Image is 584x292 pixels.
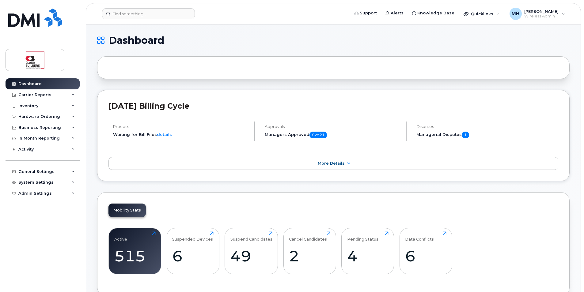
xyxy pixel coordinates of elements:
h2: [DATE] Billing Cycle [108,101,558,110]
div: 515 [114,247,156,265]
div: Suspend Candidates [230,231,272,241]
h5: Managerial Disputes [416,132,558,138]
div: 49 [230,247,272,265]
h4: Disputes [416,124,558,129]
div: Suspended Devices [172,231,213,241]
a: Suspended Devices6 [172,231,214,271]
iframe: Messenger Launcher [557,265,579,287]
div: 6 [172,247,214,265]
a: details [157,132,172,137]
span: 1 [462,132,469,138]
div: Cancel Candidates [289,231,327,241]
a: Pending Status4 [347,231,389,271]
span: 8 of 21 [309,132,327,138]
div: Pending Status [347,231,378,241]
div: Data Conflicts [405,231,434,241]
div: 2 [289,247,330,265]
h4: Approvals [265,124,401,129]
a: Active515 [114,231,156,271]
span: Dashboard [109,36,164,45]
a: Cancel Candidates2 [289,231,330,271]
div: 4 [347,247,389,265]
div: 6 [405,247,446,265]
h4: Process [113,124,249,129]
div: Active [114,231,127,241]
a: Suspend Candidates49 [230,231,272,271]
li: Waiting for Bill Files [113,132,249,137]
span: More Details [318,161,345,166]
a: Data Conflicts6 [405,231,446,271]
h5: Managers Approved [265,132,401,138]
